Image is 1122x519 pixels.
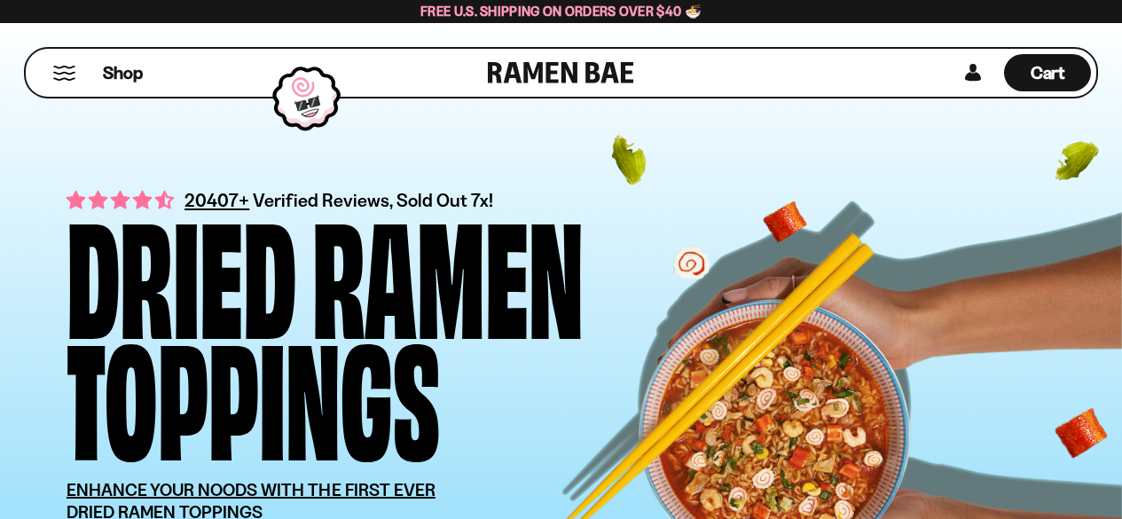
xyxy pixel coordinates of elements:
span: Shop [103,61,143,85]
div: Toppings [67,331,440,452]
div: Ramen [312,209,584,331]
span: Cart [1031,62,1065,83]
button: Mobile Menu Trigger [52,66,76,81]
div: Dried [67,209,296,331]
a: Shop [103,54,143,91]
span: Free U.S. Shipping on Orders over $40 🍜 [420,3,702,20]
div: Cart [1004,49,1091,97]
